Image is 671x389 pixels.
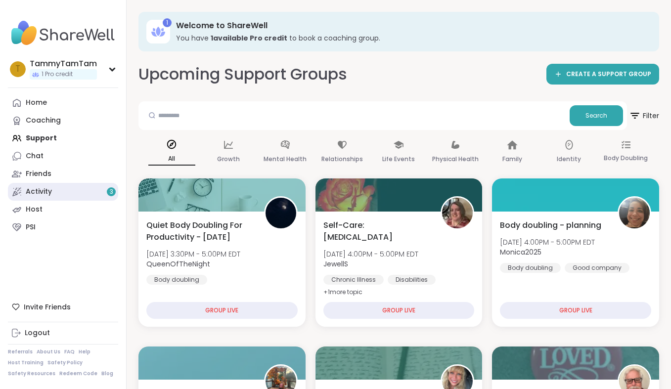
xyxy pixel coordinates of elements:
[500,247,541,257] b: Monica2025
[30,58,97,69] div: TammyTamTam
[546,64,659,85] a: CREATE A SUPPORT GROUP
[25,328,50,338] div: Logout
[146,302,298,319] div: GROUP LIVE
[146,249,240,259] span: [DATE] 3:30PM - 5:00PM EDT
[146,259,210,269] b: QueenOfTheNight
[500,237,595,247] span: [DATE] 4:00PM - 5:00PM EDT
[101,370,113,377] a: Blog
[264,153,307,165] p: Mental Health
[323,275,384,285] div: Chronic Illness
[8,112,118,130] a: Coaching
[432,153,479,165] p: Physical Health
[26,187,52,197] div: Activity
[79,348,90,355] a: Help
[42,70,73,79] span: 1 Pro credit
[26,222,36,232] div: PSI
[217,153,240,165] p: Growth
[26,151,44,161] div: Chat
[502,153,522,165] p: Family
[8,201,118,218] a: Host
[146,219,253,243] span: Quiet Body Doubling For Productivity - [DATE]
[8,298,118,316] div: Invite Friends
[8,359,44,366] a: Host Training
[148,153,195,166] p: All
[37,348,60,355] a: About Us
[8,348,33,355] a: Referrals
[388,275,436,285] div: Disabilities
[323,302,475,319] div: GROUP LIVE
[47,359,83,366] a: Safety Policy
[26,169,51,179] div: Friends
[321,153,363,165] p: Relationships
[26,116,61,126] div: Coaching
[266,198,296,228] img: QueenOfTheNight
[619,198,650,228] img: Monica2025
[629,101,659,130] button: Filter
[565,263,629,273] div: Good company
[629,104,659,128] span: Filter
[570,105,623,126] button: Search
[8,324,118,342] a: Logout
[557,153,581,165] p: Identity
[323,259,348,269] b: JewellS
[26,205,43,215] div: Host
[566,70,651,79] span: CREATE A SUPPORT GROUP
[59,370,97,377] a: Redeem Code
[163,18,172,27] div: 1
[8,370,55,377] a: Safety Resources
[8,94,118,112] a: Home
[8,218,118,236] a: PSI
[26,98,47,108] div: Home
[8,16,118,50] img: ShareWell Nav Logo
[500,263,561,273] div: Body doubling
[604,152,648,164] p: Body Doubling
[15,63,20,76] span: T
[176,33,645,43] h3: You have to book a coaching group.
[382,153,415,165] p: Life Events
[146,275,207,285] div: Body doubling
[500,302,651,319] div: GROUP LIVE
[8,165,118,183] a: Friends
[323,219,430,243] span: Self-Care: [MEDICAL_DATA]
[138,63,347,86] h2: Upcoming Support Groups
[64,348,75,355] a: FAQ
[442,198,473,228] img: JewellS
[500,219,601,231] span: Body doubling - planning
[323,249,418,259] span: [DATE] 4:00PM - 5:00PM EDT
[176,20,645,31] h3: Welcome to ShareWell
[8,147,118,165] a: Chat
[585,111,607,120] span: Search
[110,188,113,196] span: 3
[8,183,118,201] a: Activity3
[211,33,287,43] b: 1 available Pro credit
